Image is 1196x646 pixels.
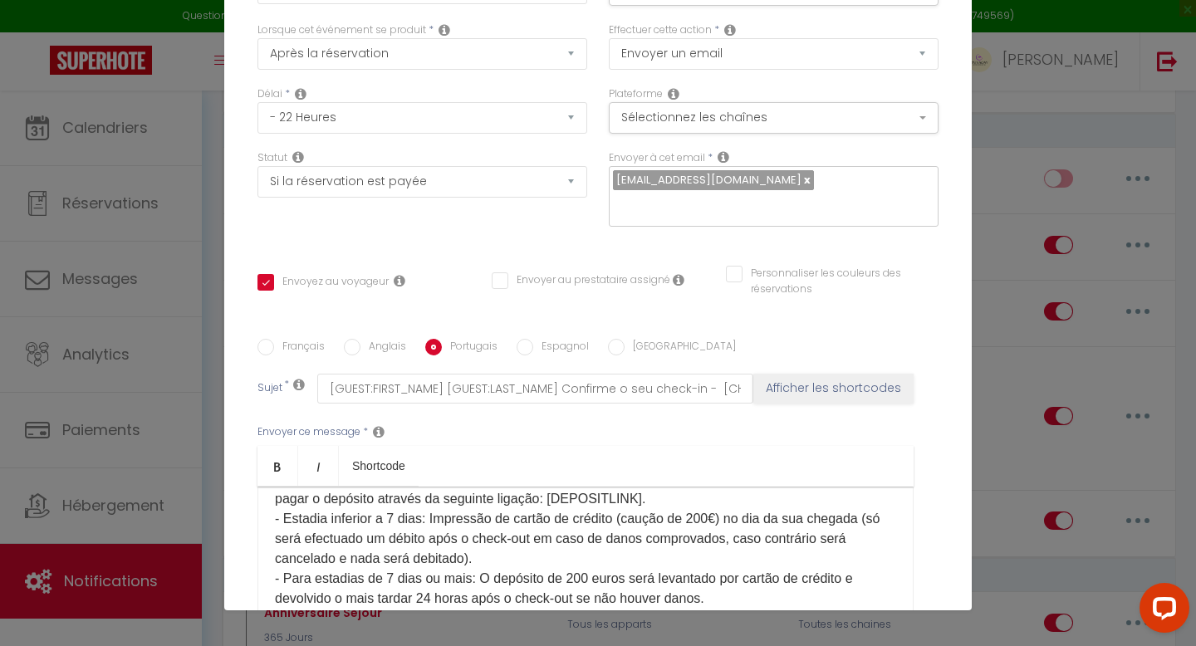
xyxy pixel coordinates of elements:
[609,102,939,134] button: Sélectionnez les chaînes
[295,87,306,100] i: Action Time
[360,339,406,357] label: Anglais
[616,172,801,188] span: [EMAIL_ADDRESS][DOMAIN_NAME]
[1126,576,1196,646] iframe: LiveChat chat widget
[275,469,896,609] p: A fim de confirmar a sua chegada à nossa equipa para o check-in no [RENTAL:NAME], convido-o a pag...
[292,150,304,164] i: Booking status
[753,374,914,404] button: Afficher les shortcodes
[373,425,385,438] i: Message
[724,23,736,37] i: Action Type
[274,339,325,357] label: Français
[339,446,419,486] a: Shortcode
[668,87,679,100] i: Action Channel
[439,23,450,37] i: Event Occur
[673,273,684,286] i: Envoyer au prestataire si il est assigné
[293,378,305,391] i: Subject
[298,446,339,486] a: Italic
[257,22,426,38] label: Lorsque cet événement se produit
[257,86,282,102] label: Délai
[257,150,287,166] label: Statut
[718,150,729,164] i: Recipient
[394,274,405,287] i: Envoyer au voyageur
[257,446,298,486] a: Bold
[257,424,360,440] label: Envoyer ce message
[609,86,663,102] label: Plateforme
[257,380,282,398] label: Sujet
[609,150,705,166] label: Envoyer à cet email
[625,339,736,357] label: [GEOGRAPHIC_DATA]
[609,22,712,38] label: Effectuer cette action
[533,339,589,357] label: Espagnol
[442,339,498,357] label: Portugais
